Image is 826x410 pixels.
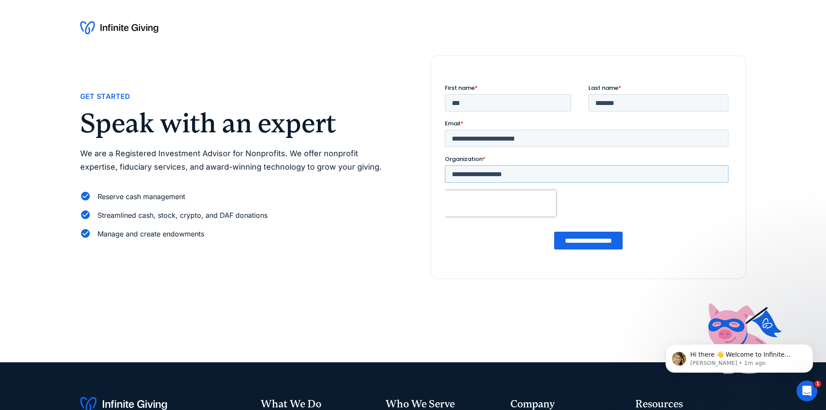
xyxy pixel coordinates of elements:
div: Get Started [80,91,131,102]
h2: Speak with an expert [80,110,396,137]
iframe: Form 0 [445,84,732,265]
div: Streamlined cash, stock, crypto, and DAF donations [98,210,268,221]
iframe: Intercom notifications message [653,326,826,387]
div: Reserve cash management [98,191,185,203]
span: 1 [814,380,821,387]
iframe: Intercom live chat [797,380,817,401]
p: We are a Registered Investment Advisor for Nonprofits. We offer nonprofit expertise, fiduciary se... [80,147,396,174]
div: Manage and create endowments [98,228,204,240]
